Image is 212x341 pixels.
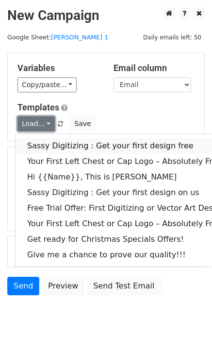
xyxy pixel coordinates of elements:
a: [PERSON_NAME] 1 [51,34,108,41]
a: Templates [17,102,59,112]
span: Daily emails left: 50 [140,32,205,43]
a: Load... [17,116,55,131]
h2: New Campaign [7,7,205,24]
a: Daily emails left: 50 [140,34,205,41]
a: Send Test Email [87,277,161,295]
iframe: Chat Widget [163,294,212,341]
button: Save [70,116,95,131]
a: Preview [42,277,84,295]
small: Google Sheet: [7,34,108,41]
a: Send [7,277,39,295]
h5: Email column [114,63,195,73]
h5: Variables [17,63,99,73]
a: Copy/paste... [17,77,77,92]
